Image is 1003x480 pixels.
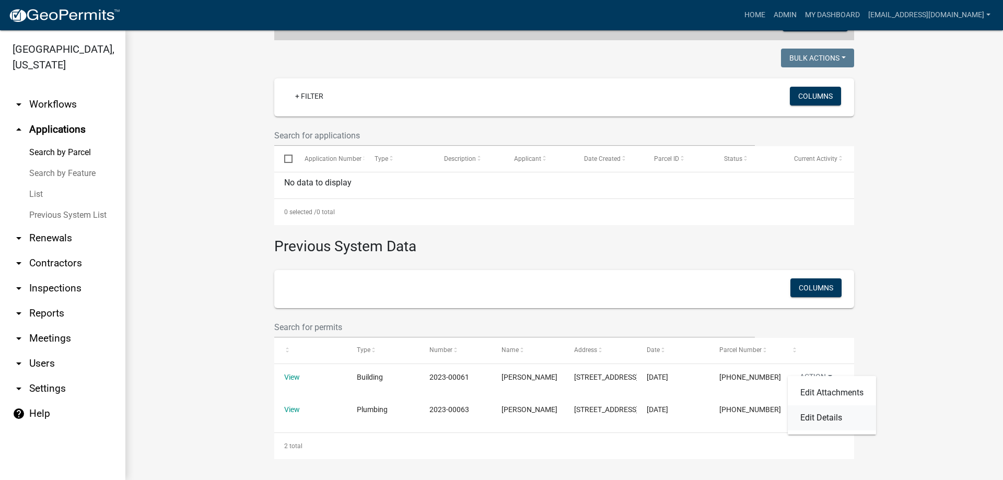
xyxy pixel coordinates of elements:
button: Columns [790,278,842,297]
span: Current Activity [794,155,837,162]
span: 1/23/2023 [647,373,668,381]
a: Home [740,5,769,25]
datatable-header-cell: Parcel ID [644,146,714,171]
a: View [284,405,300,414]
span: Date Created [584,155,621,162]
span: Application Number [305,155,361,162]
span: Applicant [514,155,541,162]
span: Parcel Number [719,346,762,354]
span: 0 selected / [284,208,317,216]
datatable-header-cell: Status [714,146,784,171]
i: arrow_drop_down [13,98,25,111]
button: Action [791,371,841,387]
i: arrow_drop_down [13,232,25,244]
a: Admin [769,5,801,25]
span: 21 SUNSET COVE RD [574,405,638,414]
input: Search for permits [274,317,755,338]
h3: Previous System Data [274,225,854,257]
datatable-header-cell: Application Number [294,146,364,171]
span: Type [357,346,370,354]
span: Type [375,155,388,162]
datatable-header-cell: Current Activity [784,146,854,171]
a: View [284,373,300,381]
i: arrow_drop_down [13,332,25,345]
i: arrow_drop_up [13,123,25,136]
button: Bulk Actions [781,49,854,67]
datatable-header-cell: Date Created [574,146,644,171]
datatable-header-cell: Address [564,338,637,363]
span: 21 SUNSET COVE RD [574,373,638,381]
span: 2023-00061 [429,373,469,381]
span: Building [357,373,383,381]
span: SLOAN QUIGLEY [501,373,557,381]
div: 0 total [274,199,854,225]
datatable-header-cell: Parcel Number [709,338,782,363]
a: Edit Attachments [788,380,876,405]
a: My Dashboard [801,5,864,25]
span: SLOAN QUIGLEY [501,405,557,414]
span: Description [444,155,476,162]
datatable-header-cell: Select [274,146,294,171]
datatable-header-cell: Description [434,146,504,171]
i: arrow_drop_down [13,282,25,295]
datatable-header-cell: Applicant [504,146,574,171]
span: Name [501,346,519,354]
datatable-header-cell: Date [637,338,709,363]
span: 1/23/2023 [647,405,668,414]
i: arrow_drop_down [13,357,25,370]
span: Plumbing [357,405,388,414]
i: arrow_drop_down [13,257,25,270]
div: No data to display [274,172,854,198]
div: Action [788,376,876,435]
i: arrow_drop_down [13,382,25,395]
datatable-header-cell: Type [364,146,434,171]
div: 2 total [274,433,854,459]
span: Address [574,346,597,354]
i: help [13,407,25,420]
span: Date [647,346,660,354]
a: + Filter [287,87,332,106]
a: Edit Details [788,405,876,430]
span: Number [429,346,452,354]
span: Status [724,155,742,162]
span: Parcel ID [654,155,679,162]
datatable-header-cell: Name [492,338,564,363]
span: 054-00-00-627 [719,405,781,414]
datatable-header-cell: Type [347,338,419,363]
span: 2023-00063 [429,405,469,414]
button: Columns [790,87,841,106]
i: arrow_drop_down [13,307,25,320]
a: [EMAIL_ADDRESS][DOMAIN_NAME] [864,5,995,25]
span: 054-00-00-627 [719,373,781,381]
datatable-header-cell: Number [419,338,492,363]
input: Search for applications [274,125,755,146]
